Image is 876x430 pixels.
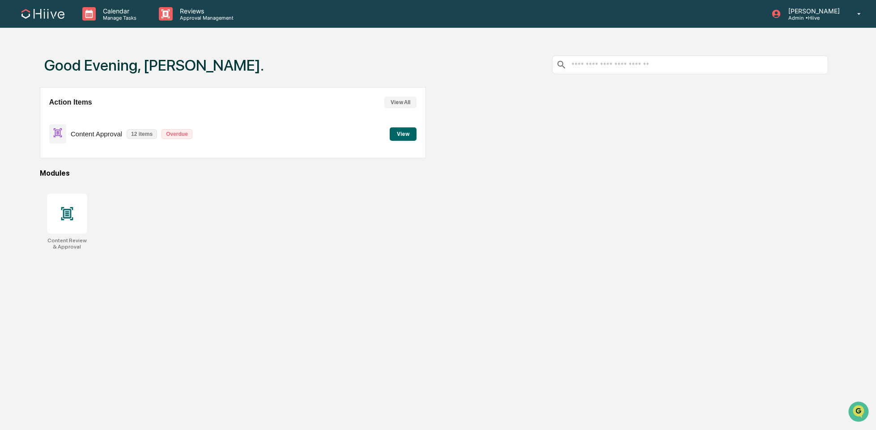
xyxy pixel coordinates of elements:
a: 🖐️Preclearance [5,109,61,125]
h1: Good Evening, [PERSON_NAME]. [44,56,264,74]
div: Modules [40,169,828,177]
button: Start new chat [152,71,163,82]
img: 1746055101610-c473b297-6a78-478c-a979-82029cc54cd1 [9,68,25,84]
p: Calendar [96,7,141,15]
p: 12 items [127,129,157,139]
a: Powered byPylon [63,151,108,158]
div: Start new chat [30,68,147,77]
button: View All [384,97,417,108]
p: [PERSON_NAME] [781,7,844,15]
p: Overdue [162,129,192,139]
p: Approval Management [173,15,238,21]
p: Reviews [173,7,238,15]
span: Data Lookup [18,130,56,139]
span: Preclearance [18,113,58,122]
div: We're available if you need us! [30,77,113,84]
p: Manage Tasks [96,15,141,21]
div: 🔎 [9,131,16,138]
button: View [390,127,417,141]
div: 🖐️ [9,114,16,121]
h2: Action Items [49,98,92,106]
a: 🔎Data Lookup [5,126,60,142]
p: Admin • Hiive [781,15,844,21]
p: How can we help? [9,19,163,33]
span: Attestations [74,113,111,122]
a: View [390,129,417,138]
span: Pylon [89,152,108,158]
iframe: Open customer support [847,400,872,425]
div: Content Review & Approval [47,237,87,250]
a: 🗄️Attestations [61,109,115,125]
div: 🗄️ [65,114,72,121]
img: logo [21,9,64,19]
p: Content Approval [71,130,122,138]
